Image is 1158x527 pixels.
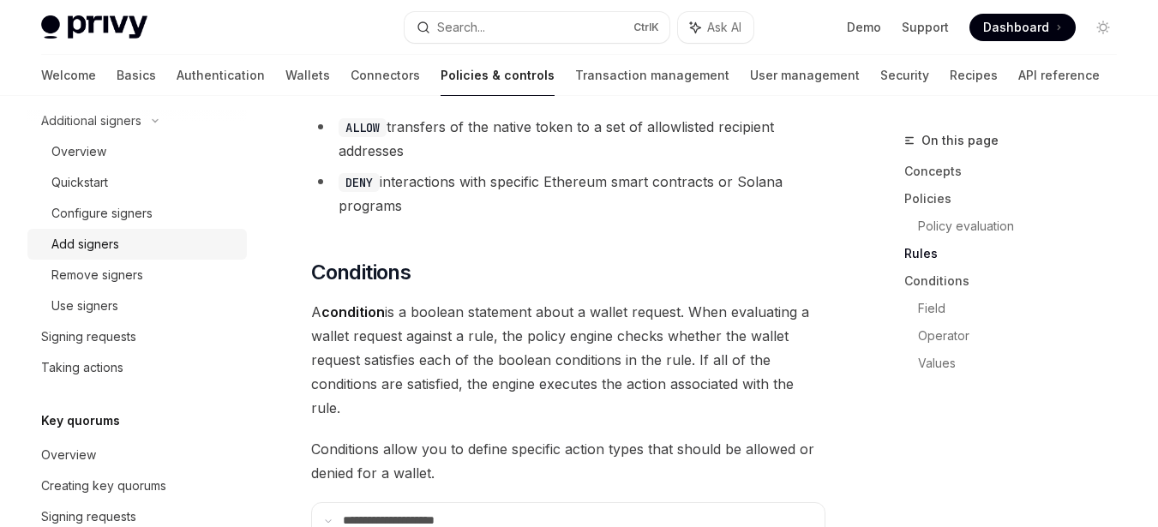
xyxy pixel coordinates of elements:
a: Conditions [904,267,1131,295]
a: Concepts [904,158,1131,185]
code: ALLOW [339,118,387,137]
a: Overview [27,440,247,470]
a: Wallets [285,55,330,96]
span: On this page [921,130,999,151]
li: interactions with specific Ethereum smart contracts or Solana programs [311,170,825,218]
span: Dashboard [983,19,1049,36]
strong: condition [321,303,385,320]
a: Welcome [41,55,96,96]
span: Conditions [311,259,411,286]
button: Ask AI [678,12,753,43]
li: transfers of the native token to a set of allowlisted recipient addresses [311,115,825,163]
a: Basics [117,55,156,96]
div: Remove signers [51,265,143,285]
div: Overview [51,141,106,162]
div: Creating key quorums [41,476,166,496]
button: Search...CtrlK [405,12,670,43]
a: Configure signers [27,198,247,229]
a: Remove signers [27,260,247,290]
div: Configure signers [51,203,153,224]
a: Recipes [950,55,998,96]
div: Quickstart [51,172,108,193]
a: Connectors [351,55,420,96]
span: Ctrl K [633,21,659,34]
a: API reference [1018,55,1100,96]
div: Search... [437,17,485,38]
span: A is a boolean statement about a wallet request. When evaluating a wallet request against a rule,... [311,300,825,420]
span: Conditions allow you to define specific action types that should be allowed or denied for a wallet. [311,437,825,485]
a: Values [918,350,1131,377]
a: Policies [904,185,1131,213]
a: Security [880,55,929,96]
span: Ask AI [707,19,741,36]
a: Authentication [177,55,265,96]
div: Signing requests [41,326,136,347]
img: light logo [41,15,147,39]
a: Taking actions [27,352,247,383]
a: Dashboard [969,14,1076,41]
a: Use signers [27,290,247,321]
a: Support [902,19,949,36]
div: Use signers [51,296,118,316]
a: Rules [904,240,1131,267]
button: Toggle dark mode [1089,14,1117,41]
a: Field [918,295,1131,322]
div: Taking actions [41,357,123,378]
a: Demo [847,19,881,36]
code: DENY [339,173,380,192]
div: Add signers [51,234,119,255]
a: Signing requests [27,321,247,352]
a: Creating key quorums [27,470,247,501]
a: Transaction management [575,55,729,96]
div: Overview [41,445,96,465]
a: Policy evaluation [918,213,1131,240]
a: Quickstart [27,167,247,198]
a: Operator [918,322,1131,350]
a: Overview [27,136,247,167]
a: Policies & controls [441,55,555,96]
h5: Key quorums [41,410,120,431]
a: Add signers [27,229,247,260]
a: User management [750,55,860,96]
div: Signing requests [41,506,136,527]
